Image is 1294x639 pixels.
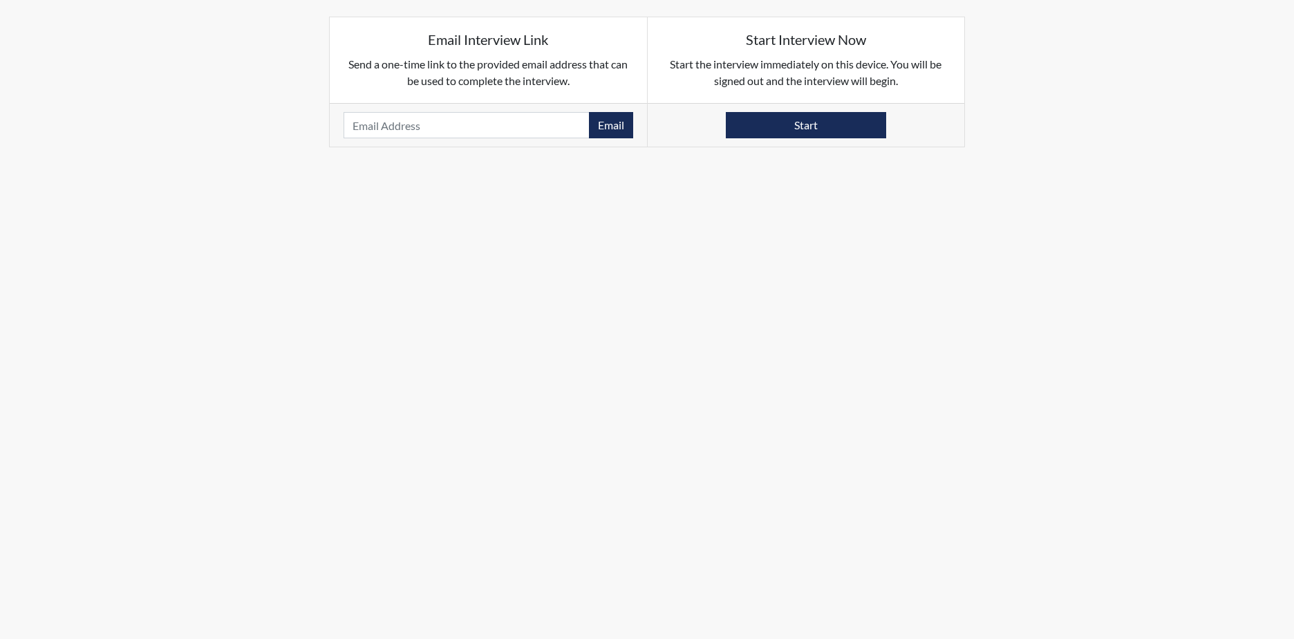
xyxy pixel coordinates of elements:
p: Send a one-time link to the provided email address that can be used to complete the interview. [344,56,633,89]
button: Start [726,112,886,138]
p: Start the interview immediately on this device. You will be signed out and the interview will begin. [662,56,951,89]
button: Email [589,112,633,138]
h5: Email Interview Link [344,31,633,48]
h5: Start Interview Now [662,31,951,48]
input: Email Address [344,112,590,138]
